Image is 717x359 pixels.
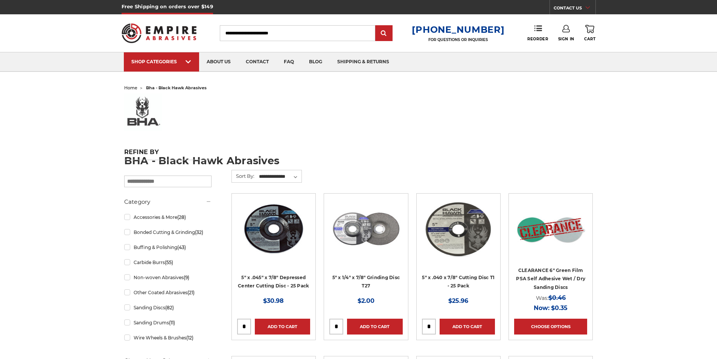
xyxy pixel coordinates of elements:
[554,4,595,14] a: CONTACT US
[347,319,402,335] a: Add to Cart
[124,271,212,284] a: Non-woven Abrasives
[177,214,186,220] span: (28)
[263,297,284,304] span: $30.98
[527,25,548,41] a: Reorder
[330,52,397,72] a: shipping & returns
[124,211,212,224] a: Accessories & More
[124,85,137,90] a: home
[124,301,212,314] a: Sanding Discs
[124,256,212,269] a: Carbide Burrs
[329,199,402,295] a: 5 inch x 1/4 inch BHA grinding disc
[124,148,212,160] h5: Refine by
[232,170,254,182] label: Sort By:
[548,294,566,301] span: $0.46
[122,18,197,48] img: Empire Abrasives
[124,156,593,166] h1: BHA - Black Hawk Abrasives
[237,199,310,259] img: 5" x 3/64" x 7/8" Depressed Center Type 27 Cut Off Wheel
[514,199,587,259] img: CLEARANCE 6" Green Film PSA Self Adhesive Wet / Dry Sanding Discs
[558,37,574,41] span: Sign In
[237,199,310,295] a: 5" x 3/64" x 7/8" Depressed Center Type 27 Cut Off Wheel
[124,331,212,344] a: Wire Wheels & Brushes
[124,241,212,254] a: Buffing & Polishing
[124,197,212,206] h5: Category
[165,260,173,265] span: (55)
[124,316,212,329] a: Sanding Drums
[358,297,374,304] span: $2.00
[584,37,595,41] span: Cart
[187,290,195,295] span: (21)
[422,199,495,259] img: Close-up of Black Hawk 5-inch thin cut-off disc for precision metalwork
[514,293,587,303] div: Was:
[177,244,186,250] span: (43)
[169,320,175,325] span: (11)
[422,199,495,295] a: Close-up of Black Hawk 5-inch thin cut-off disc for precision metalwork
[184,275,189,280] span: (9)
[440,319,495,335] a: Add to Cart
[412,37,504,42] p: FOR QUESTIONS OR INQUIRIES
[255,319,310,335] a: Add to Cart
[124,226,212,239] a: Bonded Cutting & Grinding
[165,305,174,310] span: (82)
[376,26,391,41] input: Submit
[412,24,504,35] a: [PHONE_NUMBER]
[238,52,276,72] a: contact
[276,52,301,72] a: faq
[551,304,568,312] span: $0.35
[329,199,402,259] img: 5 inch x 1/4 inch BHA grinding disc
[186,335,193,341] span: (12)
[584,25,595,41] a: Cart
[258,171,301,182] select: Sort By:
[514,319,587,335] a: Choose Options
[195,229,203,235] span: (32)
[199,52,238,72] a: about us
[124,93,162,131] img: bha%20logo_1578506219__73569.original.jpg
[527,37,548,41] span: Reorder
[448,297,468,304] span: $25.96
[131,59,192,64] div: SHOP CATEGORIES
[301,52,330,72] a: blog
[146,85,207,90] span: bha - black hawk abrasives
[534,304,550,312] span: Now:
[514,199,587,295] a: CLEARANCE 6" Green Film PSA Self Adhesive Wet / Dry Sanding Discs
[124,286,212,299] a: Other Coated Abrasives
